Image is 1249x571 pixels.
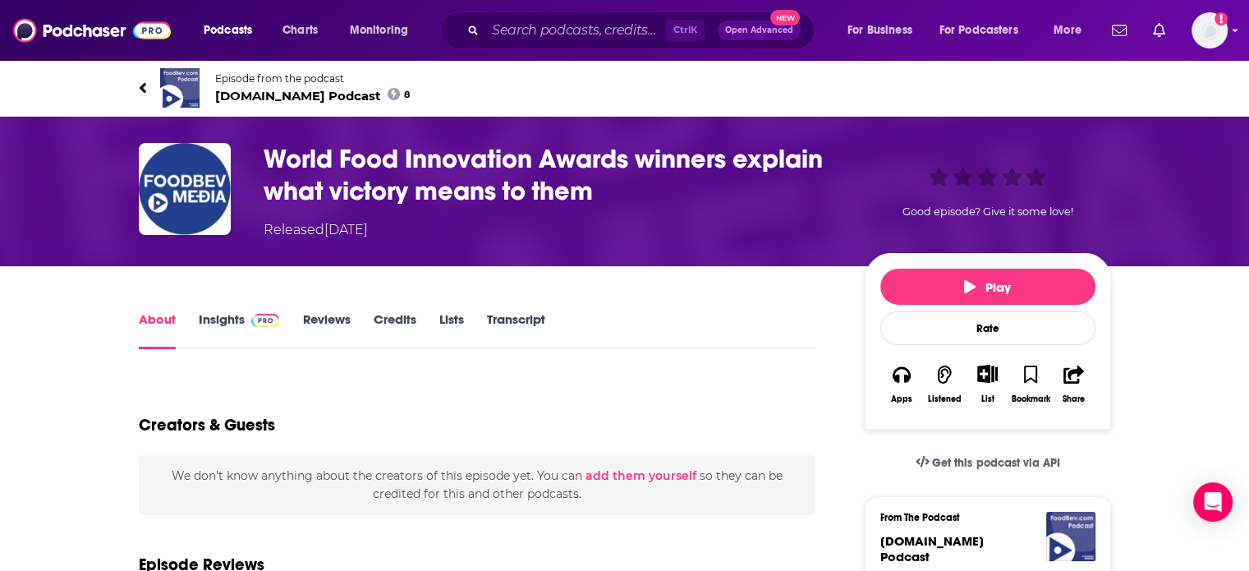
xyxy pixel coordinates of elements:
a: Charts [272,17,328,44]
span: Good episode? Give it some love! [902,205,1073,218]
input: Search podcasts, credits, & more... [485,17,666,44]
span: Logged in as StraussPodchaser [1192,12,1228,48]
span: 8 [404,91,410,99]
a: FoodBev.com Podcast [880,533,984,564]
h1: World Food Innovation Awards winners explain what victory means to them [264,143,838,207]
a: Lists [439,311,463,349]
span: [DOMAIN_NAME] Podcast [215,88,411,104]
button: Apps [880,354,923,414]
button: Bookmark [1009,354,1052,414]
button: Share [1052,354,1095,414]
a: FoodBev.com PodcastEpisode from the podcast[DOMAIN_NAME] Podcast8 [139,68,625,108]
div: Listened [928,394,962,404]
span: New [770,10,800,25]
img: FoodBev.com Podcast [1046,512,1095,561]
button: open menu [1042,17,1102,44]
span: Play [964,279,1011,295]
button: Open AdvancedNew [718,21,801,40]
h3: From The Podcast [880,512,1082,523]
span: Episode from the podcast [215,72,411,85]
div: Rate [880,311,1095,345]
button: open menu [929,17,1042,44]
a: Show notifications dropdown [1105,16,1133,44]
div: Open Intercom Messenger [1193,482,1233,522]
img: Podchaser Pro [251,314,280,327]
a: Show notifications dropdown [1146,16,1172,44]
a: Get this podcast via API [902,443,1073,483]
span: More [1054,19,1081,42]
a: About [139,311,176,349]
button: add them yourself [585,469,696,482]
button: Show More Button [971,365,1004,383]
div: Released [DATE] [264,220,368,240]
button: open menu [192,17,273,44]
span: Open Advanced [725,26,793,35]
span: Charts [282,19,318,42]
button: Show profile menu [1192,12,1228,48]
img: World Food Innovation Awards winners explain what victory means to them [139,143,231,235]
a: InsightsPodchaser Pro [199,311,280,349]
a: Credits [373,311,416,349]
h2: Creators & Guests [139,415,275,435]
button: open menu [338,17,429,44]
span: Get this podcast via API [932,456,1059,470]
button: Play [880,269,1095,305]
div: Show More ButtonList [966,354,1008,414]
div: Apps [891,394,912,404]
svg: Add a profile image [1215,12,1228,25]
div: Search podcasts, credits, & more... [456,12,830,49]
span: Ctrl K [666,20,705,41]
a: Reviews [302,311,350,349]
span: Monitoring [350,19,408,42]
span: [DOMAIN_NAME] Podcast [880,533,984,564]
img: User Profile [1192,12,1228,48]
span: We don't know anything about the creators of this episode yet . You can so they can be credited f... [172,468,783,501]
div: Bookmark [1011,394,1049,404]
span: For Podcasters [939,19,1018,42]
div: List [981,394,994,404]
a: Transcript [486,311,544,349]
img: Podchaser - Follow, Share and Rate Podcasts [13,15,171,46]
button: Listened [923,354,966,414]
img: FoodBev.com Podcast [160,68,200,108]
span: Podcasts [204,19,252,42]
div: Share [1063,394,1085,404]
span: For Business [847,19,912,42]
button: open menu [836,17,933,44]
